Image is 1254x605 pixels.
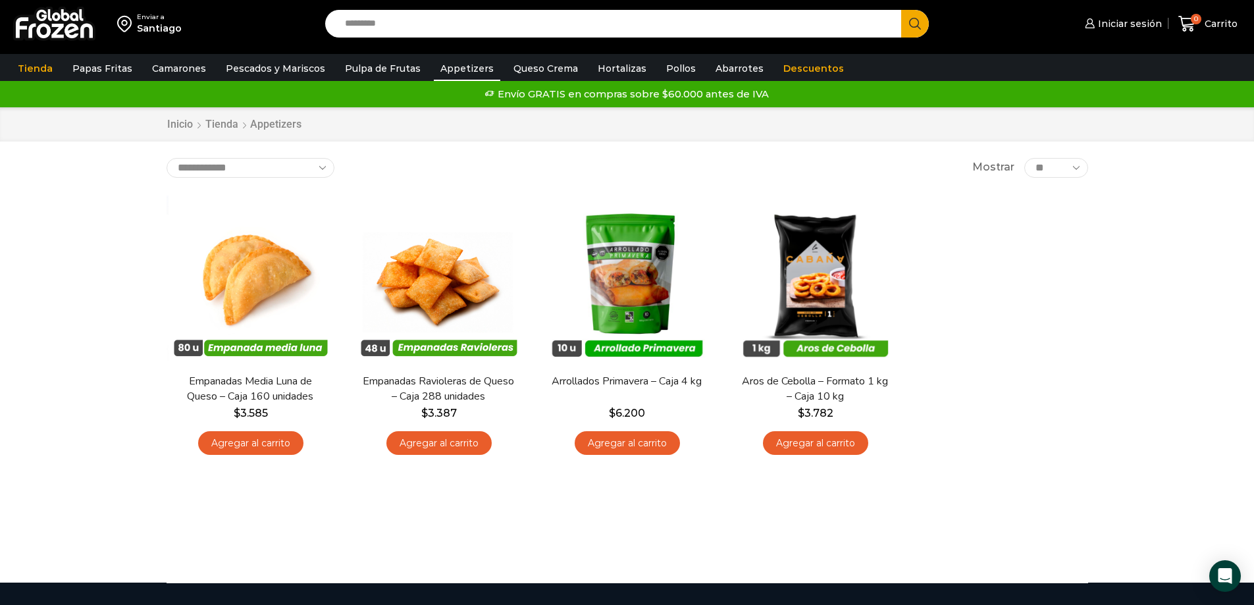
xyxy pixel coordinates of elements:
a: Pollos [660,56,702,81]
a: Agregar al carrito: “Empanadas Ravioleras de Queso - Caja 288 unidades” [386,431,492,456]
nav: Breadcrumb [167,117,301,132]
a: Agregar al carrito: “Arrollados Primavera - Caja 4 kg” [575,431,680,456]
span: 0 [1191,14,1201,24]
span: $ [421,407,428,419]
bdi: 3.585 [234,407,268,419]
select: Pedido de la tienda [167,158,334,178]
a: Camarones [145,56,213,81]
a: Inicio [167,117,194,132]
bdi: 3.387 [421,407,457,419]
a: Tienda [11,56,59,81]
div: Enviar a [137,13,182,22]
a: Agregar al carrito: “Empanadas Media Luna de Queso - Caja 160 unidades” [198,431,303,456]
a: 0 Carrito [1175,9,1241,39]
a: Empanadas Media Luna de Queso – Caja 160 unidades [174,374,326,404]
a: Agregar al carrito: “Aros de Cebolla - Formato 1 kg - Caja 10 kg” [763,431,868,456]
a: Pescados y Mariscos [219,56,332,81]
button: Search button [901,10,929,38]
a: Iniciar sesión [1082,11,1162,37]
a: Pulpa de Frutas [338,56,427,81]
a: Abarrotes [709,56,770,81]
a: Tienda [205,117,239,132]
span: $ [234,407,240,419]
bdi: 3.782 [798,407,833,419]
img: address-field-icon.svg [117,13,137,35]
a: Appetizers [434,56,500,81]
a: Queso Crema [507,56,585,81]
span: $ [798,407,804,419]
a: Descuentos [777,56,850,81]
h1: Appetizers [250,118,301,130]
a: Empanadas Ravioleras de Queso – Caja 288 unidades [363,374,514,404]
bdi: 6.200 [609,407,645,419]
span: Mostrar [972,160,1014,175]
span: $ [609,407,615,419]
span: Iniciar sesión [1095,17,1162,30]
a: Aros de Cebolla – Formato 1 kg – Caja 10 kg [739,374,891,404]
span: Carrito [1201,17,1238,30]
div: Santiago [137,22,182,35]
a: Arrollados Primavera – Caja 4 kg [551,374,702,389]
div: Open Intercom Messenger [1209,560,1241,592]
a: Hortalizas [591,56,653,81]
a: Papas Fritas [66,56,139,81]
